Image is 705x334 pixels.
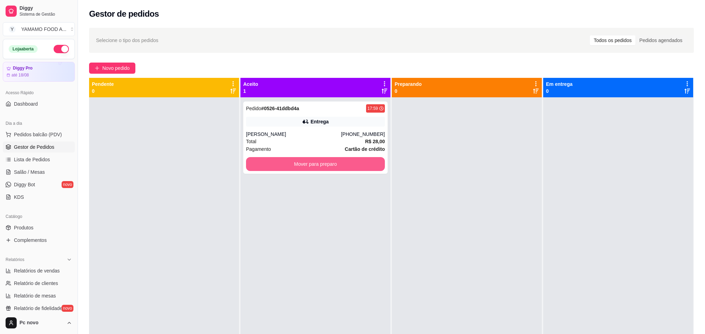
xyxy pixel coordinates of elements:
[9,26,16,33] span: Y
[14,267,60,274] span: Relatórios de vendas
[92,81,114,88] p: Pendente
[365,139,385,144] strong: R$ 28,00
[310,118,328,125] div: Entrega
[3,179,75,190] a: Diggy Botnovo
[92,88,114,95] p: 0
[6,257,24,262] span: Relatórios
[243,81,258,88] p: Aceito
[19,11,72,17] span: Sistema de Gestão
[261,106,299,111] strong: # 0526-41ddbd4a
[14,131,62,138] span: Pedidos balcão (PDV)
[19,320,64,326] span: Pc novo
[14,169,45,176] span: Salão / Mesas
[3,118,75,129] div: Dia a dia
[14,292,56,299] span: Relatório de mesas
[246,145,271,153] span: Pagamento
[3,141,75,153] a: Gestor de Pedidos
[14,194,24,201] span: KDS
[246,138,256,145] span: Total
[3,315,75,331] button: Pc novo
[341,131,385,138] div: [PHONE_NUMBER]
[3,235,75,246] a: Complementos
[13,66,33,71] article: Diggy Pro
[3,3,75,19] a: DiggySistema de Gestão
[54,45,69,53] button: Alterar Status
[546,81,572,88] p: Em entrega
[14,280,58,287] span: Relatório de clientes
[243,88,258,95] p: 1
[14,305,62,312] span: Relatório de fidelidade
[345,146,385,152] strong: Cartão de crédito
[546,88,572,95] p: 0
[14,237,47,244] span: Complementos
[14,144,54,150] span: Gestor de Pedidos
[367,106,378,111] div: 17:59
[3,303,75,314] a: Relatório de fidelidadenovo
[3,211,75,222] div: Catálogo
[246,131,341,138] div: [PERSON_NAME]
[14,100,38,107] span: Dashboard
[96,36,158,44] span: Selecione o tipo dos pedidos
[95,66,100,71] span: plus
[3,166,75,178] a: Salão / Mesas
[3,98,75,109] a: Dashboard
[14,181,35,188] span: Diggy Bot
[590,35,635,45] div: Todos os pedidos
[3,129,75,140] button: Pedidos balcão (PDV)
[19,5,72,11] span: Diggy
[635,35,686,45] div: Pedidos agendados
[3,87,75,98] div: Acesso Rápido
[11,72,29,78] article: até 18/08
[21,26,66,33] div: YAMAMO FOOD A ...
[395,88,422,95] p: 0
[3,290,75,301] a: Relatório de mesas
[3,62,75,82] a: Diggy Proaté 18/08
[89,8,159,19] h2: Gestor de pedidos
[14,224,33,231] span: Produtos
[14,156,50,163] span: Lista de Pedidos
[3,265,75,276] a: Relatórios de vendas
[3,192,75,203] a: KDS
[3,22,75,36] button: Select a team
[9,45,38,53] div: Loja aberta
[89,63,135,74] button: Novo pedido
[3,154,75,165] a: Lista de Pedidos
[395,81,422,88] p: Preparando
[3,222,75,233] a: Produtos
[246,106,261,111] span: Pedido
[246,157,385,171] button: Mover para preparo
[102,64,130,72] span: Novo pedido
[3,278,75,289] a: Relatório de clientes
